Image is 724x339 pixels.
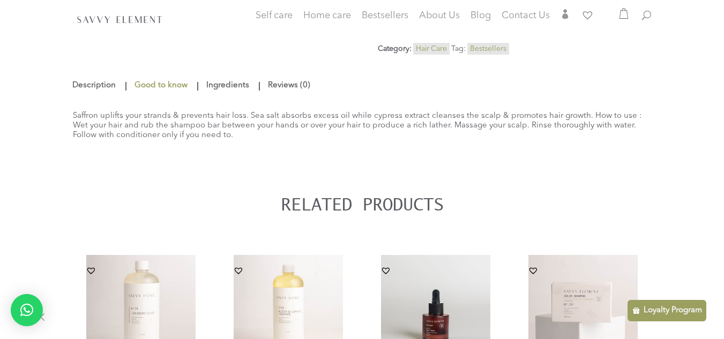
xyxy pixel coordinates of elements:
a: Good to know [132,76,190,95]
a: Contact Us [502,12,550,22]
a: Bestsellers [362,12,408,22]
span: Self care [256,11,293,20]
a:  [561,9,570,22]
a: Bestsellers [470,45,506,52]
span: Category: [378,45,412,52]
span: Contact Us [502,11,550,20]
span: Home care [303,11,351,20]
a: About Us [419,12,460,22]
img: SavvyElement [75,13,164,25]
a: Ingredients [204,76,252,95]
h2: Related Products [73,195,652,219]
span: Tag: [451,45,466,52]
a: Reviews (0) [265,76,313,95]
span: About Us [419,11,460,20]
span: Bestsellers [362,11,408,20]
button: Next [668,320,678,331]
p: Loyalty Program [644,304,702,317]
a: Self care [256,12,293,33]
span: Blog [471,11,491,20]
button: Previous [46,320,57,331]
a: Blog [471,12,491,22]
span:  [561,9,570,19]
div: Saffron uplifts your strands & prevents hair loss. Sea salt absorbs excess oil while cypress extr... [73,95,652,156]
a: Hair Care [416,45,447,52]
a: Description [72,76,118,95]
a: Home care [303,12,351,33]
